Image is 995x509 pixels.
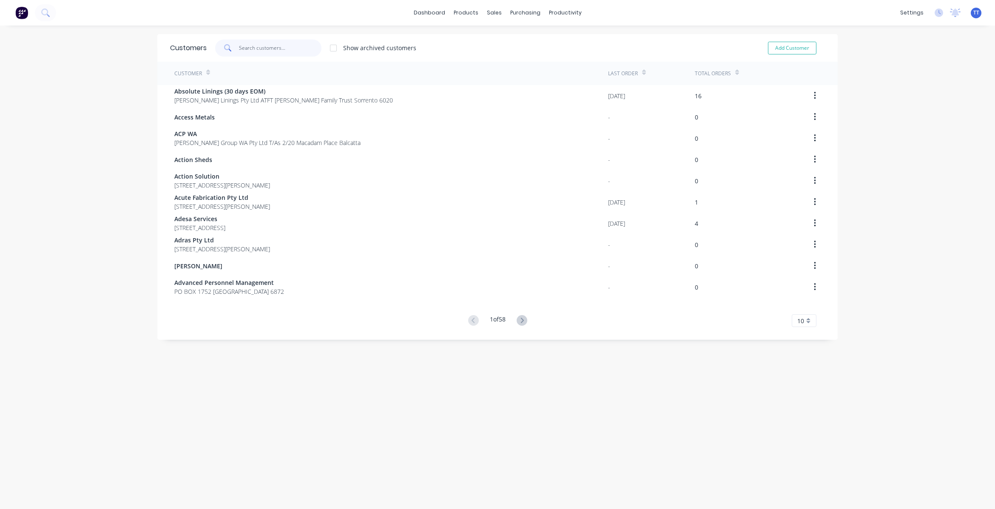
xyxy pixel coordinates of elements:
[174,236,270,245] span: Adras Pty Ltd
[343,43,416,52] div: Show archived customers
[545,6,586,19] div: productivity
[973,9,979,17] span: TT
[608,283,610,292] div: -
[608,262,610,270] div: -
[608,113,610,122] div: -
[695,134,698,143] div: 0
[695,155,698,164] div: 0
[174,223,225,232] span: [STREET_ADDRESS]
[15,6,28,19] img: Factory
[174,262,222,270] span: [PERSON_NAME]
[608,176,610,185] div: -
[695,70,731,77] div: Total Orders
[506,6,545,19] div: purchasing
[695,198,698,207] div: 1
[174,172,270,181] span: Action Solution
[409,6,449,19] a: dashboard
[695,219,698,228] div: 4
[170,43,207,53] div: Customers
[174,278,284,287] span: Advanced Personnel Management
[608,219,625,228] div: [DATE]
[608,91,625,100] div: [DATE]
[174,245,270,253] span: [STREET_ADDRESS][PERSON_NAME]
[483,6,506,19] div: sales
[174,181,270,190] span: [STREET_ADDRESS][PERSON_NAME]
[695,176,698,185] div: 0
[174,155,212,164] span: Action Sheds
[608,155,610,164] div: -
[695,283,698,292] div: 0
[239,40,322,57] input: Search customers...
[174,129,361,138] span: ACP WA
[695,262,698,270] div: 0
[896,6,928,19] div: settings
[608,198,625,207] div: [DATE]
[174,214,225,223] span: Adesa Services
[608,70,638,77] div: Last Order
[174,113,215,122] span: Access Metals
[174,138,361,147] span: [PERSON_NAME] Group WA Pty Ltd T/As 2/20 Macadam Place Balcatta
[174,193,270,202] span: Acute Fabrication Pty Ltd
[490,315,506,327] div: 1 of 58
[695,113,698,122] div: 0
[695,240,698,249] div: 0
[608,134,610,143] div: -
[797,316,804,325] span: 10
[174,202,270,211] span: [STREET_ADDRESS][PERSON_NAME]
[174,96,393,105] span: [PERSON_NAME] Linings Pty Ltd ATFT [PERSON_NAME] Family Trust Sorrento 6020
[695,91,702,100] div: 16
[174,87,393,96] span: Absolute Linings (30 days EOM)
[174,287,284,296] span: PO BOX 1752 [GEOGRAPHIC_DATA] 6872
[608,240,610,249] div: -
[768,42,816,54] button: Add Customer
[174,70,202,77] div: Customer
[449,6,483,19] div: products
